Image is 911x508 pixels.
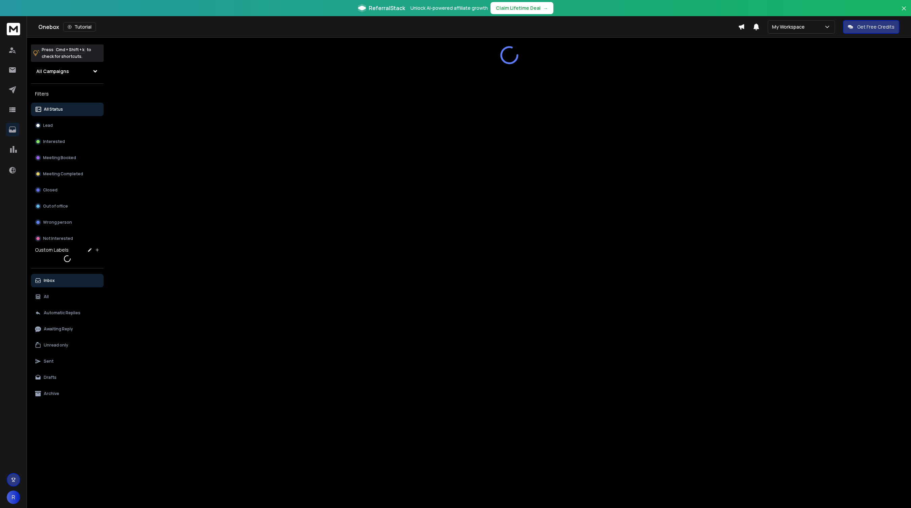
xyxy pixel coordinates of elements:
button: Unread only [31,338,104,352]
button: Sent [31,355,104,368]
span: Cmd + Shift + k [55,46,85,53]
span: → [543,5,548,11]
p: Sent [44,359,53,364]
button: Meeting Completed [31,167,104,181]
span: ReferralStack [369,4,405,12]
p: Automatic Replies [44,310,80,316]
p: Drafts [44,375,57,380]
p: All [44,294,49,299]
button: Closed [31,183,104,197]
button: Inbox [31,274,104,287]
button: Not Interested [31,232,104,245]
p: Awaiting Reply [44,326,73,332]
h3: Custom Labels [35,247,69,253]
p: Unread only [44,342,68,348]
p: Archive [44,391,59,396]
button: Automatic Replies [31,306,104,320]
button: Wrong person [31,216,104,229]
button: R [7,491,20,504]
button: Lead [31,119,104,132]
button: All [31,290,104,303]
button: Out of office [31,199,104,213]
button: Awaiting Reply [31,322,104,336]
button: Drafts [31,371,104,384]
p: Inbox [44,278,55,283]
p: Meeting Booked [43,155,76,160]
button: All Status [31,103,104,116]
h3: Filters [31,89,104,99]
p: Lead [43,123,53,128]
button: Archive [31,387,104,400]
button: All Campaigns [31,65,104,78]
p: Interested [43,139,65,144]
p: Not Interested [43,236,73,241]
p: Unlock AI-powered affiliate growth [410,5,488,11]
p: My Workspace [772,24,807,30]
button: Close banner [900,4,908,20]
h1: All Campaigns [36,68,69,75]
p: Press to check for shortcuts. [42,46,91,60]
p: Out of office [43,204,68,209]
p: Closed [43,187,58,193]
button: Tutorial [63,22,96,32]
button: Get Free Credits [843,20,899,34]
button: Meeting Booked [31,151,104,165]
p: All Status [44,107,63,112]
div: Onebox [38,22,738,32]
p: Wrong person [43,220,72,225]
p: Get Free Credits [857,24,895,30]
p: Meeting Completed [43,171,83,177]
button: Claim Lifetime Deal→ [490,2,553,14]
button: Interested [31,135,104,148]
